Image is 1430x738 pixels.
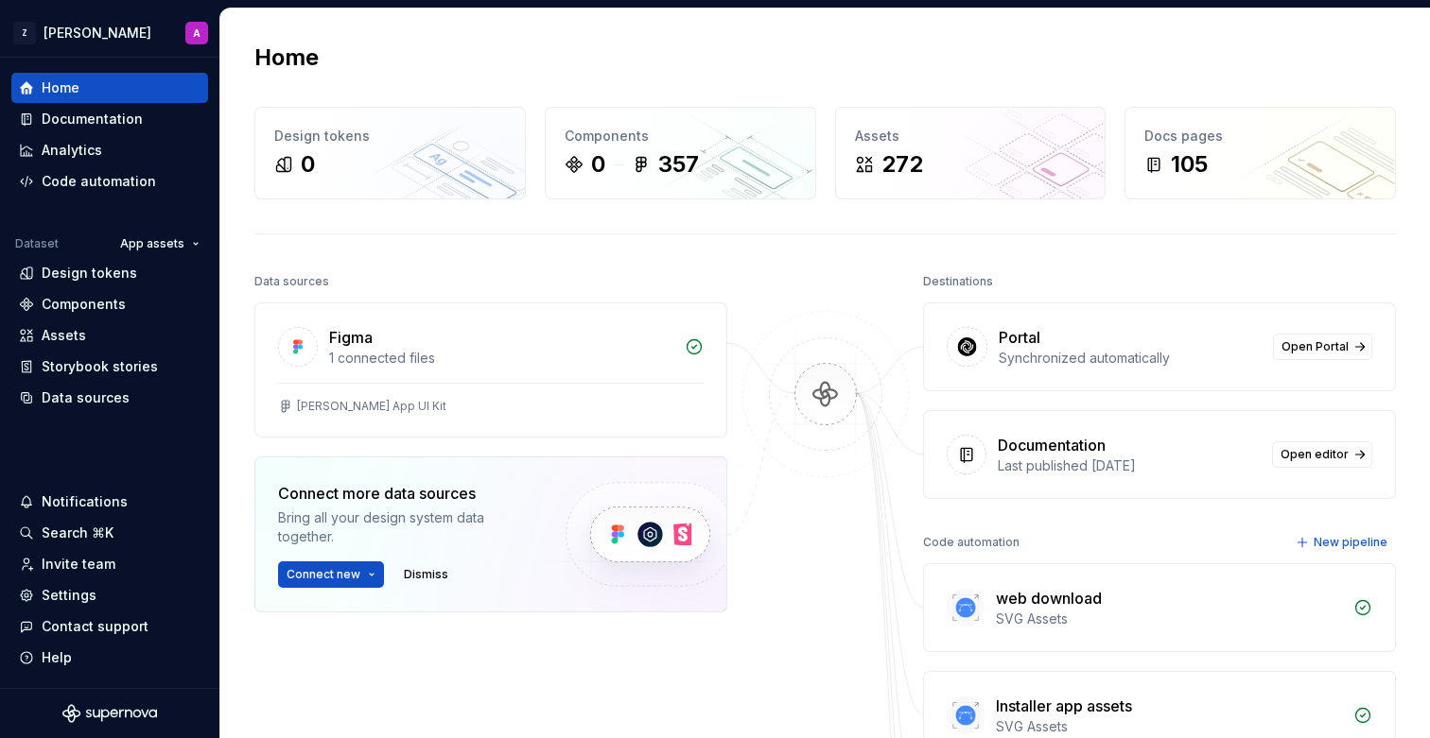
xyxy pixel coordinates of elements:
div: Dataset [15,236,59,251]
a: Invite team [11,549,208,579]
div: Portal [999,326,1040,349]
div: SVG Assets [996,717,1342,736]
div: Storybook stories [42,357,158,376]
div: Components [565,127,796,146]
div: Installer app assets [996,695,1132,717]
div: Docs pages [1144,127,1376,146]
a: Docs pages105 [1125,107,1396,199]
div: Components [42,295,126,314]
div: Data sources [254,268,329,295]
div: Documentation [42,110,143,129]
div: Home [42,78,79,97]
div: Code automation [42,172,156,191]
a: Code automation [11,166,208,197]
a: Components [11,289,208,319]
a: Data sources [11,383,208,413]
div: Design tokens [42,264,137,283]
div: Data sources [42,388,130,407]
span: Connect new [287,567,360,582]
a: Figma1 connected files[PERSON_NAME] App UI Kit [254,302,727,438]
div: Connect more data sources [278,482,533,505]
div: web download [996,587,1102,609]
span: Open Portal [1282,339,1349,354]
button: Dismiss [395,561,457,588]
button: Connect new [278,561,384,588]
div: Assets [855,127,1087,146]
button: New pipeline [1290,529,1396,556]
div: Z [13,22,36,44]
a: Assets [11,320,208,351]
div: Destinations [923,268,993,295]
div: Figma [329,326,373,349]
div: Synchronized automatically [999,349,1262,368]
a: Documentation [11,104,208,134]
button: Contact support [11,611,208,642]
div: Invite team [42,555,115,574]
div: Code automation [923,529,1020,556]
div: Notifications [42,492,128,511]
a: Storybook stories [11,352,208,382]
div: Settings [42,586,96,605]
div: 1 connected files [329,349,673,368]
a: Analytics [11,135,208,165]
a: Components0357 [545,107,816,199]
div: Analytics [42,141,102,160]
a: Open editor [1272,441,1372,468]
a: Design tokens0 [254,107,526,199]
div: Bring all your design system data together. [278,508,533,546]
div: A [193,26,201,41]
span: Open editor [1281,447,1349,462]
span: Dismiss [404,567,448,582]
a: Settings [11,580,208,610]
div: 357 [658,149,699,180]
div: [PERSON_NAME] [44,24,151,43]
span: App assets [120,236,184,251]
button: Notifications [11,487,208,517]
div: Documentation [998,434,1106,456]
div: SVG Assets [996,609,1342,628]
a: Assets272 [835,107,1107,199]
svg: Supernova Logo [62,704,157,723]
a: Open Portal [1273,334,1372,360]
div: 105 [1171,149,1208,180]
div: Design tokens [274,127,506,146]
div: Help [42,648,72,667]
div: Search ⌘K [42,523,113,542]
button: Search ⌘K [11,518,208,548]
span: New pipeline [1314,535,1387,550]
button: App assets [112,231,208,257]
div: Contact support [42,617,148,636]
button: Help [11,643,208,673]
div: 0 [591,149,605,180]
a: Home [11,73,208,103]
div: 0 [301,149,315,180]
div: [PERSON_NAME] App UI Kit [297,399,446,414]
div: Last published [DATE] [998,456,1261,475]
h2: Home [254,43,319,73]
div: 272 [881,149,923,180]
a: Design tokens [11,258,208,288]
button: Z[PERSON_NAME]A [4,12,216,53]
div: Assets [42,326,86,345]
